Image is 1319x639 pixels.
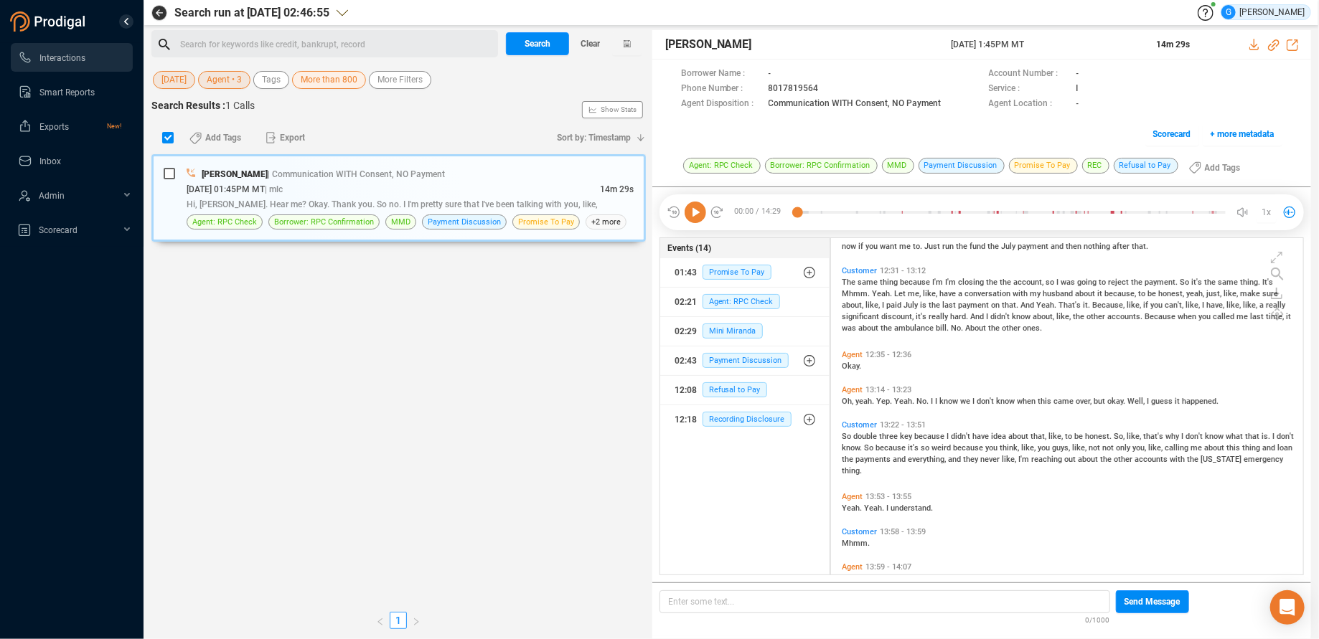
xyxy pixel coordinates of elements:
span: significant [842,312,881,321]
span: we [960,397,972,406]
span: More Filters [377,71,423,89]
span: a [958,289,964,298]
span: Search [525,32,550,55]
button: + more metadata [1203,123,1282,146]
span: I'm [1018,455,1031,464]
span: like, [1056,312,1073,321]
span: called [1213,312,1236,321]
span: July [903,300,920,310]
span: idea [991,432,1008,441]
span: like, [1148,443,1165,453]
span: and [1051,242,1066,251]
button: More than 800 [292,71,366,89]
span: Borrower: RPC Confirmation [274,215,374,229]
button: Search [506,32,569,55]
div: 02:21 [675,290,697,313]
span: because [876,443,908,453]
span: didn't [951,432,972,441]
span: reject [1108,278,1131,287]
span: with [1170,455,1187,464]
span: 1x [1262,201,1271,224]
span: I [1147,397,1151,406]
span: it's [916,312,929,321]
span: know [1012,312,1033,321]
span: Show Stats [601,24,637,196]
span: MMD [391,215,410,229]
span: The [842,278,858,287]
span: was [842,323,858,333]
span: they [963,455,980,464]
span: bill. [936,323,951,333]
span: accounts [1135,455,1170,464]
span: didn't [990,312,1012,321]
span: about [1204,443,1226,453]
button: Export [257,126,314,149]
span: over, [1076,397,1094,406]
span: don't [1186,432,1205,441]
span: when [1178,312,1198,321]
span: Let [894,289,908,298]
span: know [1205,432,1226,441]
span: like, [1127,432,1143,441]
span: yeah. [855,397,876,406]
a: Smart Reports [18,77,121,106]
span: because [953,443,985,453]
div: grid [838,242,1303,574]
span: was [1061,278,1077,287]
span: make [1240,289,1262,298]
span: Smart Reports [39,87,95,98]
span: you [865,242,880,251]
span: Exports [39,122,69,132]
span: it's [1191,278,1204,287]
span: think, [1000,443,1021,453]
span: want [880,242,899,251]
span: the [842,455,855,464]
span: with [1013,289,1030,298]
span: account, [1013,278,1046,287]
button: Show Stats [582,101,643,118]
span: thing [880,278,900,287]
span: Because [1145,312,1178,321]
span: the [1131,278,1145,287]
span: three [879,432,900,441]
span: Mini Miranda [703,323,763,339]
span: know [939,397,960,406]
span: Agent: RPC Check [703,294,780,309]
span: G [1226,5,1231,19]
span: I'm [945,278,958,287]
button: Add Tags [1180,156,1249,179]
a: Interactions [18,43,121,72]
div: 01:43 [675,261,697,284]
span: is [920,300,929,310]
span: like, [1186,300,1202,310]
span: about, [1033,312,1056,321]
span: a [1259,300,1266,310]
span: Scorecard [39,225,78,235]
span: ambulance [894,323,936,333]
a: Inbox [18,146,121,175]
span: to [1065,432,1074,441]
span: reaching [1031,455,1064,464]
span: on [991,300,1002,310]
span: last [942,300,958,310]
div: [PERSON_NAME] [1221,5,1305,19]
span: really [1266,300,1285,310]
span: know. [842,443,864,453]
button: [DATE] [153,71,195,89]
span: know [996,397,1017,406]
button: More Filters [369,71,431,89]
span: Yeah. [872,289,894,298]
button: 02:21Agent: RPC Check [660,288,830,316]
span: about [1075,289,1097,298]
button: 1x [1257,202,1277,222]
span: same [858,278,880,287]
button: 02:43Payment Discussion [660,346,830,375]
span: the [1100,455,1114,464]
span: Promise To Pay [703,265,771,280]
span: Add Tags [205,126,241,149]
span: payment. [1145,278,1180,287]
span: nothing [1084,242,1112,251]
span: thing [1242,443,1262,453]
span: if [858,242,865,251]
button: Agent • 3 [198,71,250,89]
